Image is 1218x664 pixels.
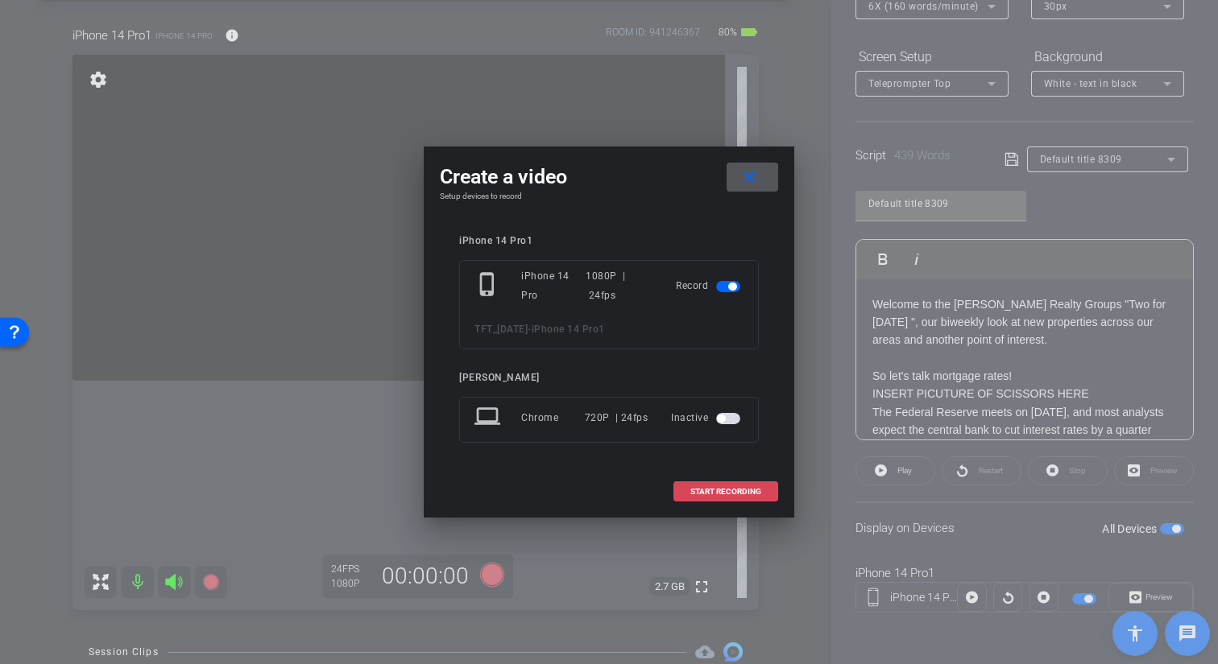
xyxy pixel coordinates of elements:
[676,266,744,305] div: Record
[532,324,605,335] span: iPhone 14 Pro1
[440,192,778,201] h4: Setup devices to record
[690,488,761,496] span: START RECORDING
[521,266,586,305] div: iPhone 14 Pro
[521,403,585,432] div: Chrome
[459,235,759,247] div: iPhone 14 Pro1
[440,163,778,192] div: Create a video
[474,403,503,432] mat-icon: laptop
[671,403,744,432] div: Inactive
[673,481,778,501] button: START RECORDING
[474,271,503,300] mat-icon: phone_iphone
[585,403,648,432] div: 720P | 24fps
[586,266,652,305] div: 1080P | 24fps
[459,372,759,384] div: [PERSON_NAME]
[528,324,532,335] span: -
[739,167,760,188] mat-icon: close
[474,324,528,335] span: TFT_[DATE]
